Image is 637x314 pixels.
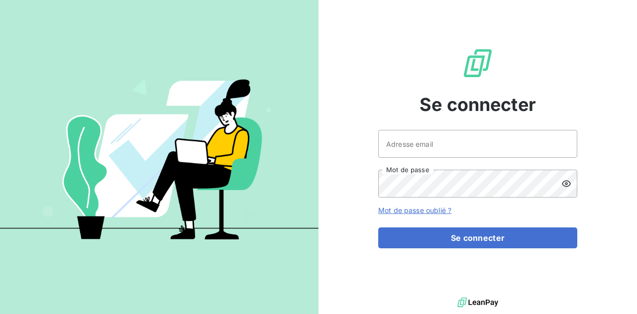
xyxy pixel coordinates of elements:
span: Se connecter [420,91,536,118]
img: Logo LeanPay [462,47,494,79]
button: Se connecter [378,227,577,248]
input: placeholder [378,130,577,158]
img: logo [457,295,498,310]
a: Mot de passe oublié ? [378,206,451,214]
